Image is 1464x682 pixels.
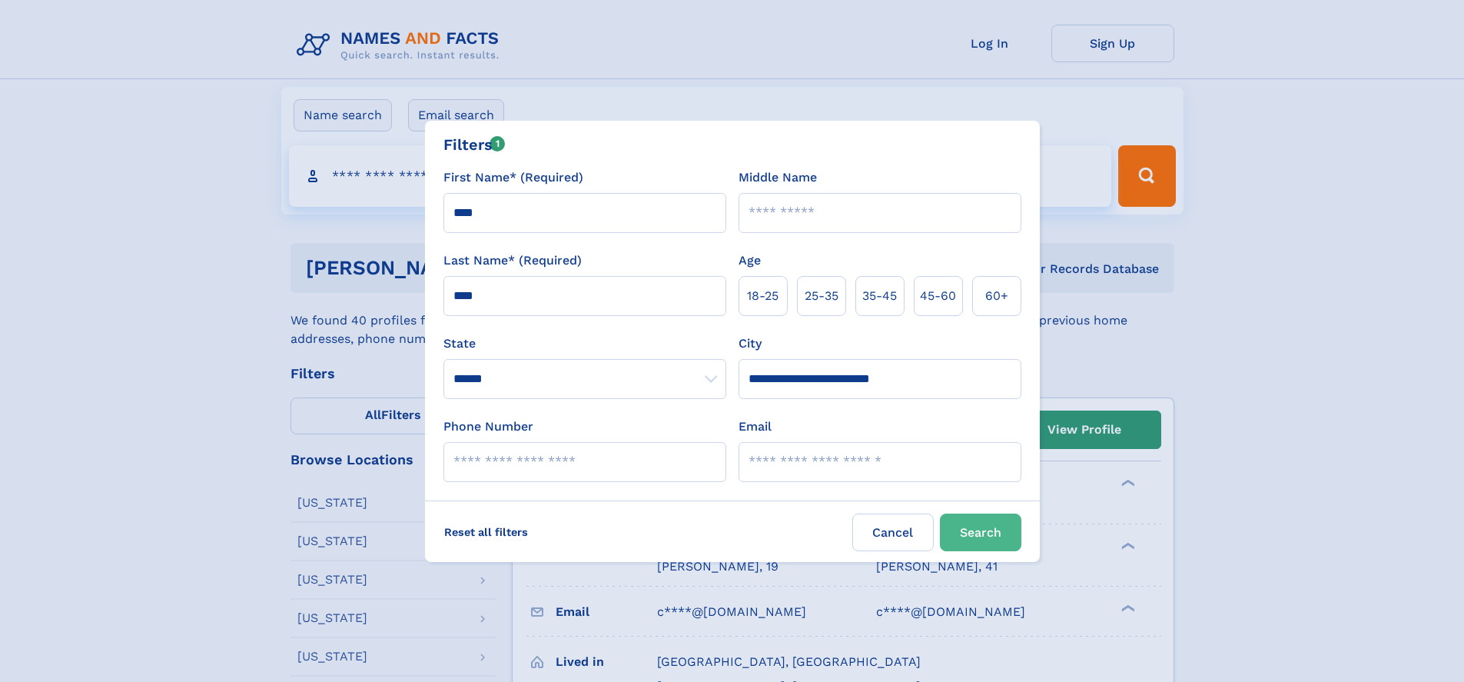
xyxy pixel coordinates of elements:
label: Cancel [852,514,934,551]
label: Middle Name [739,168,817,187]
label: City [739,334,762,353]
span: 45‑60 [920,287,956,305]
span: 60+ [985,287,1008,305]
label: Email [739,418,772,436]
label: Age [739,251,761,270]
span: 18‑25 [747,287,778,305]
span: 25‑35 [805,287,838,305]
label: First Name* (Required) [443,168,583,187]
span: 35‑45 [862,287,897,305]
div: Filters [443,133,506,156]
label: Phone Number [443,418,533,436]
label: Last Name* (Required) [443,251,582,270]
label: Reset all filters [434,514,538,551]
label: State [443,334,726,353]
button: Search [940,514,1021,551]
